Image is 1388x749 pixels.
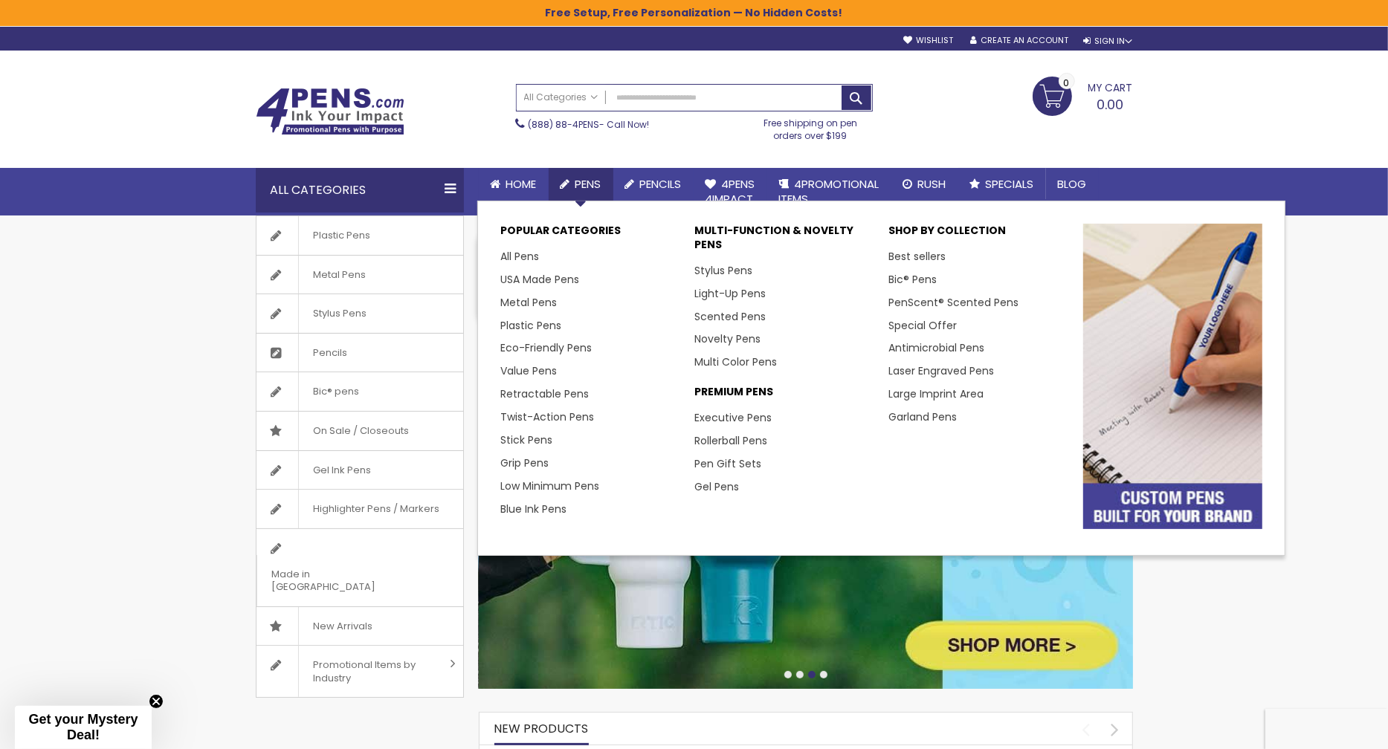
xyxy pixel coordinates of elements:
p: Premium Pens [694,385,874,406]
a: Twist-Action Pens [500,409,594,424]
a: Bic® pens [256,372,463,411]
span: Promotional Items by Industry [298,646,445,697]
span: New Products [494,720,589,737]
span: Specials [986,176,1034,192]
a: Pencils [256,334,463,372]
a: Special Offer [888,318,957,333]
span: Get your Mystery Deal! [28,712,138,742]
span: On Sale / Closeouts [298,412,425,450]
a: Stylus Pens [256,294,463,333]
a: Wishlist [903,35,953,46]
a: Eco-Friendly Pens [500,340,592,355]
span: Plastic Pens [298,216,386,255]
a: Specials [958,168,1046,201]
a: Pens [549,168,613,201]
a: Low Minimum Pens [500,479,599,493]
p: Popular Categories [500,224,680,245]
a: Grip Pens [500,455,549,470]
span: Metal Pens [298,256,381,294]
a: Antimicrobial Pens [888,340,984,355]
span: - Call Now! [529,118,650,131]
span: Home [506,176,537,192]
a: Home [479,168,549,201]
a: USA Made Pens [500,272,579,287]
a: New Arrivals [256,607,463,646]
a: Pen Gift Sets [694,456,761,471]
p: Multi-Function & Novelty Pens [694,224,874,259]
a: 4Pens4impact [694,168,767,216]
span: 4PROMOTIONAL ITEMS [779,176,879,207]
span: Blog [1058,176,1087,192]
a: Rush [891,168,958,201]
a: Metal Pens [256,256,463,294]
div: All Categories [256,168,464,213]
a: Metal Pens [500,295,557,310]
span: Bic® pens [298,372,375,411]
p: Shop By Collection [888,224,1068,245]
span: Pens [575,176,601,192]
button: Close teaser [149,694,164,709]
a: On Sale / Closeouts [256,412,463,450]
a: Value Pens [500,363,557,378]
a: Best sellers [888,249,946,264]
a: Bic® Pens [888,272,937,287]
span: New Arrivals [298,607,388,646]
a: Stick Pens [500,432,552,447]
a: Stylus Pens [694,263,752,278]
a: PenScent® Scented Pens [888,295,1019,310]
a: Light-Up Pens [694,286,766,301]
span: Pencils [640,176,682,192]
div: next [1103,716,1129,742]
a: 0.00 0 [1033,77,1133,114]
a: Create an Account [970,35,1068,46]
a: Plastic Pens [500,318,561,333]
a: Scented Pens [694,309,766,324]
a: Plastic Pens [256,216,463,255]
span: Made in [GEOGRAPHIC_DATA] [256,555,426,606]
a: Gel Pens [694,479,739,494]
a: Made in [GEOGRAPHIC_DATA] [256,529,463,606]
a: Promotional Items by Industry [256,646,463,697]
span: Gel Ink Pens [298,451,387,490]
span: Rush [918,176,946,192]
div: Free shipping on pen orders over $199 [748,111,873,141]
span: All Categories [524,91,598,103]
a: 4PROMOTIONALITEMS [767,168,891,216]
a: All Categories [517,85,606,109]
a: Novelty Pens [694,331,761,346]
iframe: Google Customer Reviews [1265,709,1388,749]
a: Laser Engraved Pens [888,363,994,378]
span: 4Pens 4impact [706,176,755,207]
a: Executive Pens [694,410,772,425]
a: Gel Ink Pens [256,451,463,490]
div: Sign In [1083,36,1132,47]
a: Large Imprint Area [888,386,984,401]
a: Multi Color Pens [694,354,777,369]
a: Pencils [613,168,694,201]
a: Retractable Pens [500,386,589,401]
span: Highlighter Pens / Markers [298,490,455,528]
div: prev [1074,716,1100,742]
span: Pencils [298,334,363,372]
div: Get your Mystery Deal!Close teaser [15,706,152,749]
a: Garland Pens [888,409,957,424]
img: custom-pens [1083,224,1262,529]
a: All Pens [500,249,539,264]
a: Highlighter Pens / Markers [256,490,463,528]
a: Blog [1046,168,1099,201]
span: 0 [1064,76,1070,90]
span: Stylus Pens [298,294,382,333]
span: 0.00 [1097,95,1124,114]
a: Rollerball Pens [694,433,767,448]
img: 4Pens Custom Pens and Promotional Products [256,88,404,135]
a: Blue Ink Pens [500,502,567,516]
a: (888) 88-4PENS [529,118,600,131]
